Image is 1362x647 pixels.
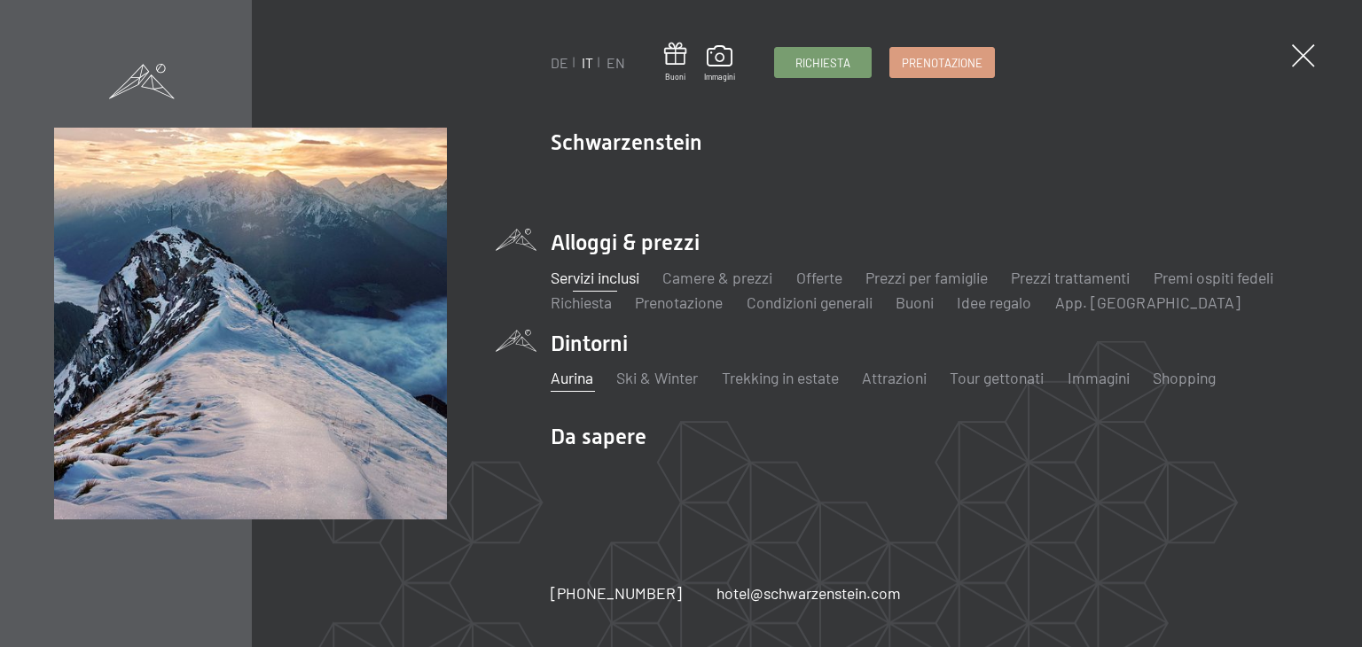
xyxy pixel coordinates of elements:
[902,55,982,71] span: Prenotazione
[896,292,934,312] a: Buoni
[1153,368,1216,387] a: Shopping
[704,45,735,82] a: Immagini
[747,292,873,312] a: Condizioni generali
[865,268,988,287] a: Prezzi per famiglie
[890,48,994,77] a: Prenotazione
[958,292,1032,312] a: Idee regalo
[582,54,593,71] a: IT
[1068,368,1130,387] a: Immagini
[616,368,698,387] a: Ski & Winter
[1055,292,1241,312] a: App. [GEOGRAPHIC_DATA]
[551,583,682,603] span: [PHONE_NUMBER]
[704,72,735,82] span: Immagini
[716,582,901,604] a: hotel@schwarzenstein.com
[607,54,625,71] a: EN
[551,292,612,312] a: Richiesta
[551,268,639,287] a: Servizi inclusi
[551,582,682,604] a: [PHONE_NUMBER]
[795,55,850,71] span: Richiesta
[551,54,568,71] a: DE
[1154,268,1273,287] a: Premi ospiti fedeli
[664,43,687,82] a: Buoni
[1012,268,1131,287] a: Prezzi trattamenti
[722,368,839,387] a: Trekking in estate
[664,72,687,82] span: Buoni
[862,368,927,387] a: Attrazioni
[796,268,842,287] a: Offerte
[662,268,772,287] a: Camere & prezzi
[951,368,1045,387] a: Tour gettonati
[775,48,871,77] a: Richiesta
[635,292,723,312] a: Prenotazione
[551,368,593,387] a: Aurina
